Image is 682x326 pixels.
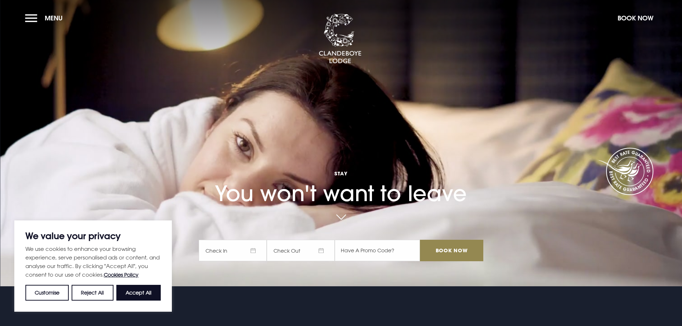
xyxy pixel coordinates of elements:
[319,14,362,64] img: Clandeboye Lodge
[25,244,161,279] p: We use cookies to enhance your browsing experience, serve personalised ads or content, and analys...
[25,232,161,240] p: We value your privacy
[25,285,69,301] button: Customise
[45,14,63,22] span: Menu
[267,240,335,261] span: Check Out
[199,149,483,206] h1: You won't want to leave
[25,10,66,26] button: Menu
[614,10,657,26] button: Book Now
[104,272,139,278] a: Cookies Policy
[199,240,267,261] span: Check In
[72,285,113,301] button: Reject All
[335,240,420,261] input: Have A Promo Code?
[14,220,172,312] div: We value your privacy
[420,240,483,261] input: Book Now
[116,285,161,301] button: Accept All
[199,170,483,177] span: Stay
